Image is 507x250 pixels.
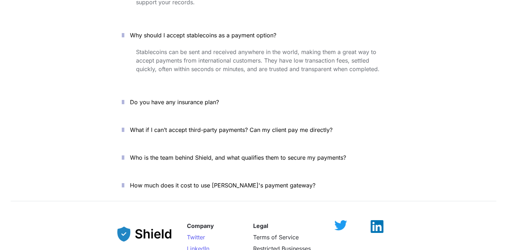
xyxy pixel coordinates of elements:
[111,46,396,85] div: Why should I accept stablecoins as a payment option?
[130,99,219,106] span: Do you have any insurance plan?
[130,126,333,133] span: What if I can’t accept third-party payments? Can my client pay me directly?
[111,174,396,196] button: How much does it cost to use [PERSON_NAME]'s payment gateway?
[253,222,268,229] strong: Legal
[130,32,276,39] span: Why should I accept stablecoins as a payment option?
[130,154,346,161] span: Who is the team behind Shield, and what qualifies them to secure my payments?
[253,234,299,241] a: Terms of Service
[111,91,396,113] button: Do you have any insurance plan?
[187,222,214,229] strong: Company
[136,48,380,73] span: Stablecoins can be sent and received anywhere in the world, making them a great way to accept pay...
[187,234,205,241] a: Twitter
[130,182,315,189] span: How much does it cost to use [PERSON_NAME]'s payment gateway?
[111,24,396,46] button: Why should I accept stablecoins as a payment option?
[111,119,396,141] button: What if I can’t accept third-party payments? Can my client pay me directly?
[111,147,396,169] button: Who is the team behind Shield, and what qualifies them to secure my payments?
